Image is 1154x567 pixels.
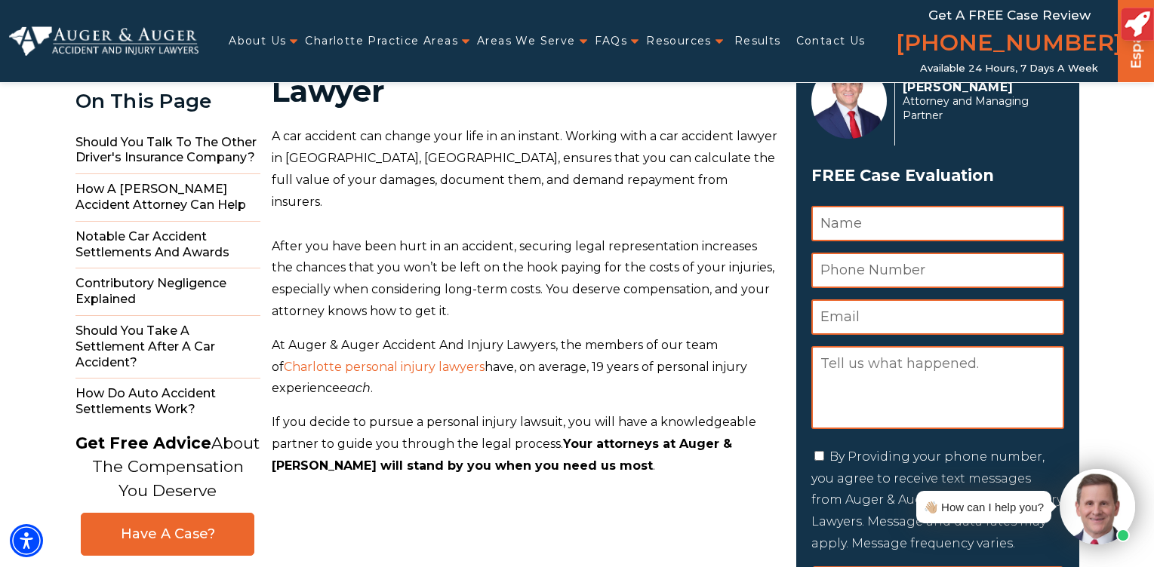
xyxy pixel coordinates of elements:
[272,360,747,396] span: have, on average, 19 years of personal injury experience
[305,26,458,57] a: Charlotte Practice Areas
[75,222,260,269] span: Notable Car Accident Settlements and Awards
[75,174,260,222] span: How a [PERSON_NAME] Accident Attorney Can Help
[896,26,1122,63] a: [PHONE_NUMBER]
[811,299,1064,335] input: Email
[9,26,198,55] img: Auger & Auger Accident and Injury Lawyers Logo
[75,90,260,112] div: On This Page
[10,524,43,557] div: Accessibility Menu
[734,26,781,57] a: Results
[811,161,1064,190] span: FREE Case Evaluation
[75,316,260,379] span: Should You Take a Settlement After a Car Accident?
[75,379,260,425] span: How do Auto Accident Settlements Work?
[272,338,718,374] span: At Auger & Auger Accident And Injury Lawyers, the members of our team of
[229,26,286,57] a: About Us
[1060,469,1135,544] img: Intaker widget Avatar
[371,381,373,395] span: .
[340,381,371,395] span: each
[811,206,1064,241] input: Name
[811,253,1064,288] input: Phone Number
[272,437,732,473] b: Your attorneys at Auger & [PERSON_NAME] will stand by you when you need us most
[272,412,778,477] p: .
[928,8,1091,23] span: Get a FREE Case Review
[272,239,774,318] span: After you have been hurt in an accident, securing legal representation increases the chances that...
[477,26,576,57] a: Areas We Serve
[75,127,260,175] span: Should You Talk to the Other Driver's Insurance Company?
[81,513,254,556] a: Have A Case?
[920,63,1098,75] span: Available 24 Hours, 7 Days a Week
[903,94,1056,123] span: Attorney and Managing Partner
[796,26,866,57] a: Contact Us
[811,449,1063,550] label: By Providing your phone number, you agree to receive text messages from Auger & Auger Accident an...
[97,526,238,543] span: Have A Case?
[811,63,887,139] img: Herbert Auger
[903,80,1056,94] p: [PERSON_NAME]
[75,268,260,316] span: Contributory Negligence Explained
[272,129,777,208] span: A car accident can change your life in an instant. Working with a car accident lawyer in [GEOGRAP...
[75,431,260,503] p: About The Compensation You Deserve
[75,434,211,452] strong: Get Free Advice
[924,497,1044,517] div: 👋🏼 How can I help you?
[284,360,485,374] a: Charlotte personal injury lawyers
[272,415,756,451] span: If you decide to pursue a personal injury lawsuit, you will have a knowledgeable partner to guide...
[272,46,778,106] h1: [PERSON_NAME] Accident Lawyer
[646,26,712,57] a: Resources
[595,26,628,57] a: FAQs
